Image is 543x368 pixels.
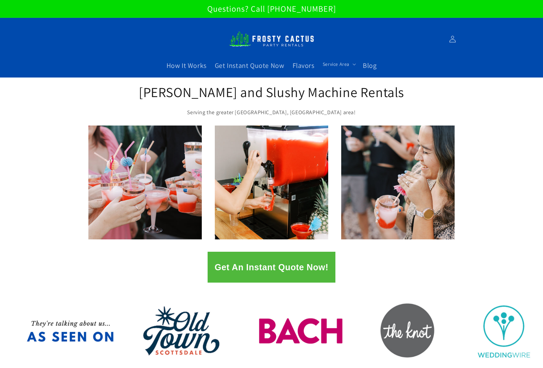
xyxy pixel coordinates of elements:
a: Get Instant Quote Now [211,57,288,74]
h2: [PERSON_NAME] and Slushy Machine Rentals [138,83,405,101]
span: Service Area [323,61,349,67]
a: Flavors [288,57,319,74]
summary: Service Area [319,57,359,71]
a: How It Works [162,57,211,74]
p: Serving the greater [GEOGRAPHIC_DATA], [GEOGRAPHIC_DATA] area! [138,108,405,118]
button: Get An Instant Quote Now! [208,252,335,283]
span: Flavors [293,61,314,70]
span: Get Instant Quote Now [215,61,284,70]
span: Blog [363,61,377,70]
img: Frosty Cactus Margarita machine rentals Slushy machine rentals dirt soda dirty slushies [229,27,314,51]
a: Blog [359,57,381,74]
span: How It Works [166,61,207,70]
